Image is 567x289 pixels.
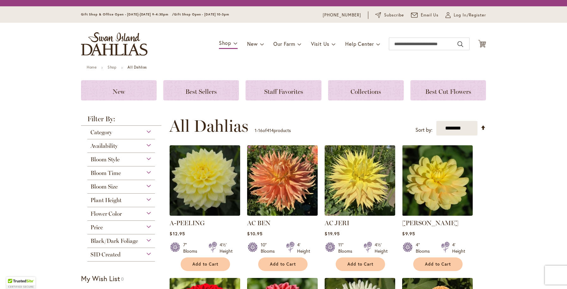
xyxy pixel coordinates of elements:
[87,65,97,69] a: Home
[81,274,120,283] strong: My Wish List
[402,211,473,217] a: AHOY MATEY
[421,12,439,18] span: Email Us
[411,12,439,18] a: Email Us
[425,262,451,267] span: Add to Cart
[181,257,230,271] button: Add to Cart
[170,211,240,217] a: A-Peeling
[336,257,385,271] button: Add to Cart
[297,242,310,254] div: 4' Height
[384,12,404,18] span: Subscribe
[425,88,471,95] span: Best Cut Flowers
[402,231,415,237] span: $9.95
[163,80,239,100] a: Best Sellers
[81,32,147,56] a: store logo
[267,127,274,133] span: 414
[113,88,125,95] span: New
[458,39,463,49] button: Search
[219,39,231,46] span: Shop
[255,127,257,133] span: 1
[174,12,229,16] span: Gift Shop Open - [DATE] 10-3pm
[410,80,486,100] a: Best Cut Flowers
[90,224,103,231] span: Price
[264,88,303,95] span: Staff Favorites
[375,12,404,18] a: Subscribe
[402,145,473,216] img: AHOY MATEY
[347,262,373,267] span: Add to Cart
[415,124,433,136] label: Sort by:
[338,242,356,254] div: 11" Blooms
[90,183,118,190] span: Bloom Size
[258,257,308,271] button: Add to Cart
[454,12,486,18] span: Log In/Register
[81,116,161,126] strong: Filter By:
[261,242,278,254] div: 10" Blooms
[169,117,248,135] span: All Dahlias
[81,12,174,16] span: Gift Shop & Office Open - [DATE]-[DATE] 9-4:30pm /
[311,40,329,47] span: Visit Us
[185,88,217,95] span: Best Sellers
[375,242,388,254] div: 4½' Height
[255,125,291,135] p: - of products
[402,219,458,227] a: [PERSON_NAME]
[325,231,340,237] span: $19.95
[247,40,258,47] span: New
[445,12,486,18] a: Log In/Register
[183,242,201,254] div: 7" Blooms
[90,251,121,258] span: SID Created
[351,88,381,95] span: Collections
[90,156,120,163] span: Bloom Style
[247,145,318,216] img: AC BEN
[345,40,374,47] span: Help Center
[413,257,463,271] button: Add to Cart
[323,12,361,18] a: [PHONE_NUMBER]
[170,219,205,227] a: A-PEELING
[247,219,271,227] a: AC BEN
[170,145,240,216] img: A-Peeling
[108,65,116,69] a: Shop
[325,145,395,216] img: AC Jeri
[90,197,121,204] span: Plant Height
[273,40,295,47] span: Our Farm
[416,242,433,254] div: 4" Blooms
[328,80,404,100] a: Collections
[90,210,122,217] span: Flower Color
[247,231,262,237] span: $10.95
[246,80,321,100] a: Staff Favorites
[170,231,185,237] span: $12.95
[90,170,121,177] span: Bloom Time
[5,267,22,284] iframe: Launch Accessibility Center
[452,242,465,254] div: 4' Height
[128,65,147,69] strong: All Dahlias
[325,219,349,227] a: AC JERI
[270,262,296,267] span: Add to Cart
[90,129,112,136] span: Category
[247,211,318,217] a: AC BEN
[192,262,218,267] span: Add to Cart
[90,142,118,149] span: Availability
[258,127,263,133] span: 16
[220,242,233,254] div: 4½' Height
[90,238,138,244] span: Black/Dark Foliage
[325,211,395,217] a: AC Jeri
[81,80,157,100] a: New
